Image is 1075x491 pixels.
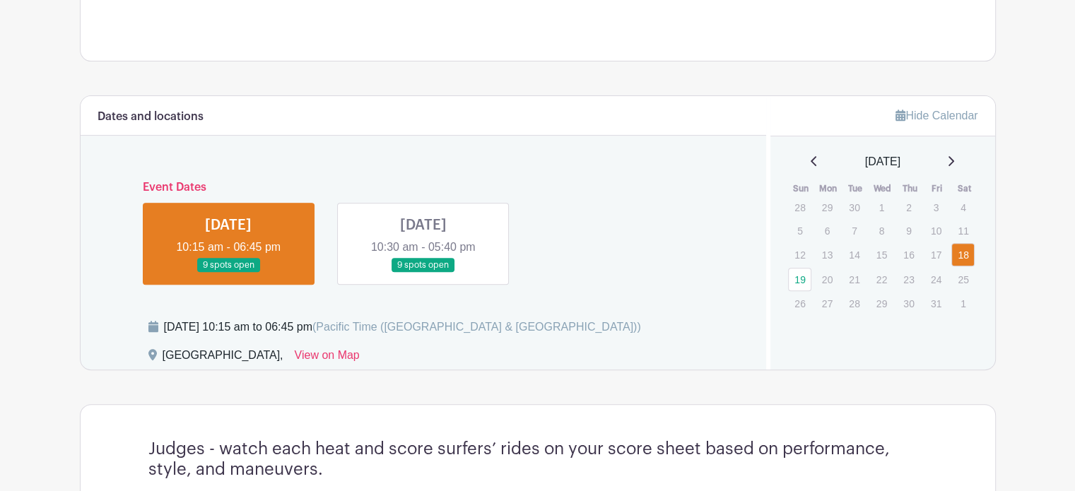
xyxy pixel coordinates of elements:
[924,182,951,196] th: Fri
[865,153,900,170] span: [DATE]
[788,196,811,218] p: 28
[951,243,975,266] a: 18
[295,347,360,369] a: View on Map
[951,268,975,290] p: 25
[312,321,641,333] span: (Pacific Time ([GEOGRAPHIC_DATA] & [GEOGRAPHIC_DATA]))
[951,196,975,218] p: 4
[815,182,842,196] th: Mon
[842,268,866,290] p: 21
[98,110,204,124] h6: Dates and locations
[842,182,869,196] th: Tue
[951,220,975,242] p: 11
[870,292,893,314] p: 29
[788,220,811,242] p: 5
[842,220,866,242] p: 7
[816,220,839,242] p: 6
[897,292,920,314] p: 30
[870,220,893,242] p: 8
[164,319,641,336] div: [DATE] 10:15 am to 06:45 pm
[897,196,920,218] p: 2
[787,182,815,196] th: Sun
[816,292,839,314] p: 27
[148,439,927,480] h4: Judges - watch each heat and score surfers’ rides on your score sheet based on performance, style...
[951,292,975,314] p: 1
[842,196,866,218] p: 30
[788,292,811,314] p: 26
[869,182,897,196] th: Wed
[924,244,948,266] p: 17
[895,110,977,122] a: Hide Calendar
[896,182,924,196] th: Thu
[897,220,920,242] p: 9
[951,182,978,196] th: Sat
[897,268,920,290] p: 23
[924,220,948,242] p: 10
[816,268,839,290] p: 20
[924,196,948,218] p: 3
[788,268,811,291] a: 19
[842,244,866,266] p: 14
[163,347,283,369] div: [GEOGRAPHIC_DATA],
[816,196,839,218] p: 29
[897,244,920,266] p: 16
[924,292,948,314] p: 31
[924,268,948,290] p: 24
[131,181,716,194] h6: Event Dates
[870,268,893,290] p: 22
[870,196,893,218] p: 1
[788,244,811,266] p: 12
[842,292,866,314] p: 28
[816,244,839,266] p: 13
[870,244,893,266] p: 15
